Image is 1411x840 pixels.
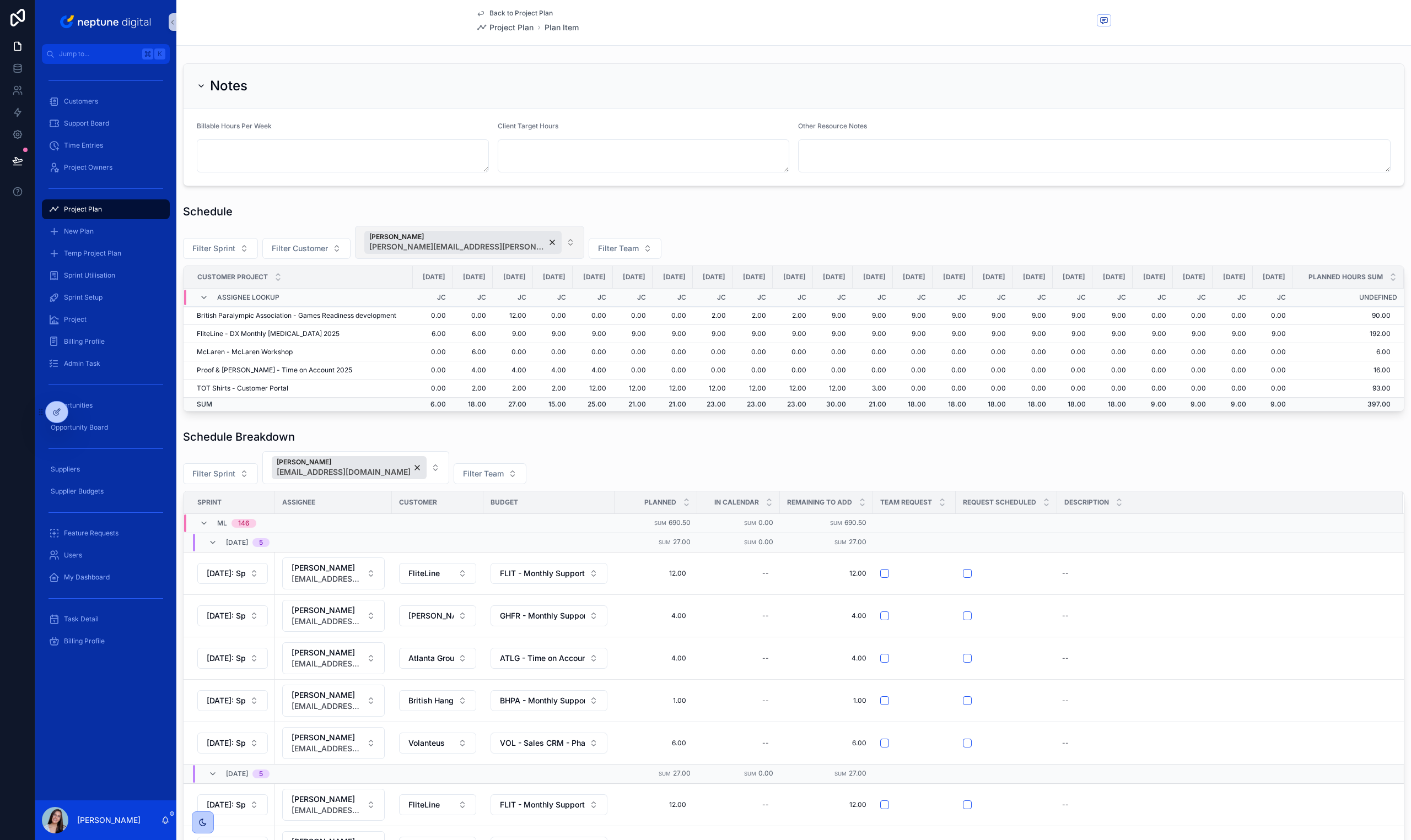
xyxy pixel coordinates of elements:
[490,562,608,584] a: Select Button
[42,609,170,629] a: Task Detail
[626,611,686,620] span: 4.00
[197,690,268,712] a: Select Button
[408,610,454,621] span: [PERSON_NAME] Framing
[762,739,769,747] div: --
[853,307,893,325] td: 9.00
[262,238,351,259] button: Select Button
[545,22,579,33] span: Plan Item
[933,307,973,325] td: 9.00
[693,289,733,307] td: JC
[704,692,773,709] a: --
[491,605,607,626] button: Select Button
[64,637,105,646] span: Billing Profile
[282,684,385,717] a: Select Button
[613,325,653,343] td: 9.00
[453,289,493,307] td: JC
[1263,273,1285,281] span: [DATE]
[1173,289,1213,307] td: JC
[1013,325,1053,343] td: 9.00
[64,227,94,236] span: New Plan
[787,611,866,620] span: 4.00
[489,22,534,33] span: Project Plan
[183,238,258,259] button: Select Button
[621,734,691,752] a: 6.00
[272,456,427,479] button: Unselect 68
[64,551,82,560] span: Users
[1173,325,1213,343] td: 9.00
[490,647,608,669] a: Select Button
[398,732,477,754] a: Select Button
[292,573,362,584] span: [EMAIL_ADDRESS][DOMAIN_NAME]
[1062,654,1069,663] div: --
[51,487,104,496] span: Supplier Budgets
[493,289,533,307] td: JC
[787,569,866,578] a: 12.00
[210,77,247,95] h2: Notes
[1292,307,1404,325] td: 90.00
[1023,273,1046,281] span: [DATE]
[573,325,613,343] td: 9.00
[787,800,866,809] span: 12.00
[621,607,691,625] a: 4.00
[51,423,108,432] span: Opportunity Board
[490,794,608,816] a: Select Button
[1103,273,1125,281] span: [DATE]
[533,325,573,343] td: 9.00
[613,307,653,325] td: 0.00
[1253,307,1293,325] td: 0.00
[408,738,445,749] span: Volanteus
[64,315,87,324] span: Project
[398,690,477,712] a: Select Button
[197,562,268,584] a: Select Button
[1058,565,1390,582] a: --
[184,325,413,343] td: FliteLine - DX Monthly [MEDICAL_DATA] 2025
[1062,739,1069,747] div: --
[704,649,773,667] a: --
[277,467,411,478] span: [EMAIL_ADDRESS][DOMAIN_NAME]
[277,458,411,467] span: [PERSON_NAME]
[64,293,103,302] span: Sprint Setup
[42,395,170,415] a: Opportunities
[42,631,170,651] a: Billing Profile
[798,122,867,130] span: Other Resource Notes
[282,599,385,632] a: Select Button
[1133,289,1173,307] td: JC
[503,273,526,281] span: [DATE]
[197,122,272,130] span: Billable Hours Per Week
[762,800,769,809] div: --
[626,696,686,705] span: 1.00
[51,401,93,410] span: Opportunities
[453,325,493,343] td: 6.00
[292,616,362,627] span: [EMAIL_ADDRESS][DOMAIN_NAME]
[863,273,886,281] span: [DATE]
[355,226,584,259] button: Select Button
[733,307,773,325] td: 2.00
[933,325,973,343] td: 9.00
[197,605,268,626] button: Select Button
[197,647,268,669] a: Select Button
[399,605,476,626] button: Select Button
[787,739,866,747] a: 6.00
[1092,289,1133,307] td: JC
[364,231,562,254] button: Unselect 152
[704,607,773,625] a: --
[42,332,170,351] a: Billing Profile
[983,273,1005,281] span: [DATE]
[1292,289,1404,307] td: undefined
[408,653,454,664] span: Atlanta Group
[693,325,733,343] td: 9.00
[973,289,1013,307] td: JC
[399,563,476,584] button: Select Button
[1213,307,1253,325] td: 0.00
[598,243,639,254] span: Filter Team
[42,91,170,111] a: Customers
[533,307,573,325] td: 0.00
[369,241,546,252] span: [PERSON_NAME][EMAIL_ADDRESS][PERSON_NAME][DOMAIN_NAME]
[64,529,119,538] span: Feature Requests
[490,732,608,754] a: Select Button
[703,273,725,281] span: [DATE]
[693,307,733,325] td: 2.00
[282,685,385,717] button: Select Button
[500,799,585,810] span: FLIT - Monthly Support 2025 - [DATE]
[197,648,268,669] button: Select Button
